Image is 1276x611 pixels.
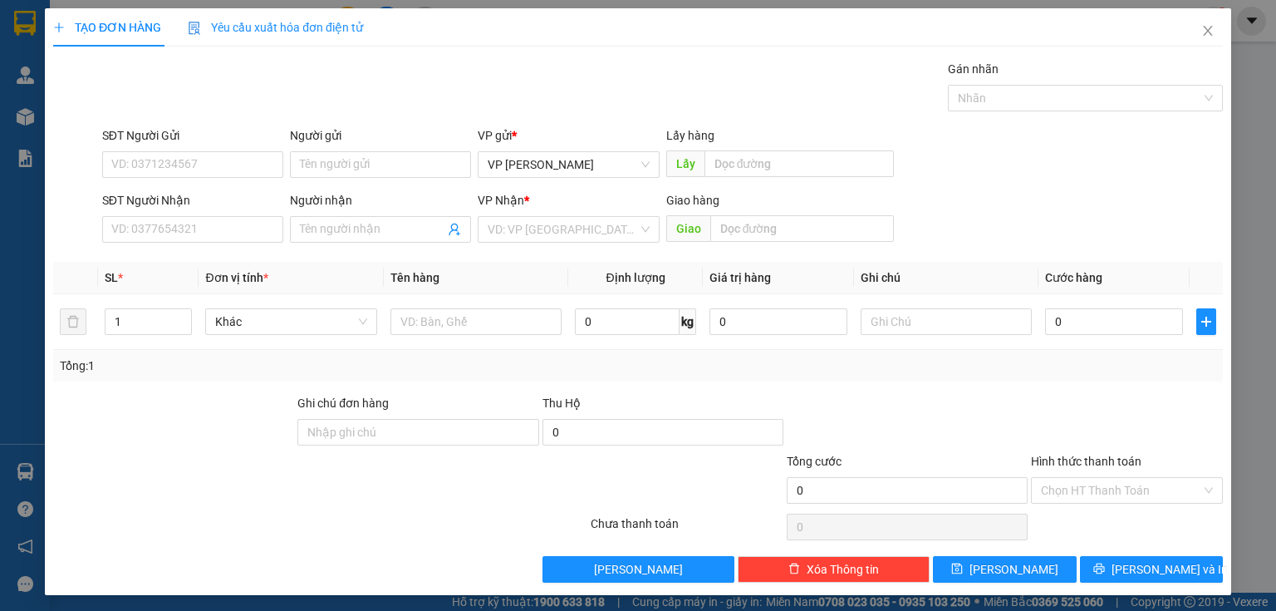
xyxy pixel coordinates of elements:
span: user-add [448,223,461,236]
span: Xóa Thông tin [807,560,879,579]
button: save[PERSON_NAME] [933,556,1077,583]
span: [PERSON_NAME] [969,560,1058,579]
div: SĐT Người Nhận [102,191,283,209]
span: Thu Hộ [542,397,580,410]
label: Ghi chú đơn hàng [297,397,389,410]
span: plus [1197,315,1215,328]
label: Hình thức thanh toán [1031,455,1141,468]
span: TẠO ĐƠN HÀNG [53,21,161,34]
div: VP gửi [478,126,659,145]
div: Tổng: 1 [60,357,493,375]
span: save [951,563,963,576]
button: printer[PERSON_NAME] và In [1080,556,1224,583]
span: delete [788,563,800,576]
span: SL [105,271,118,284]
button: [PERSON_NAME] [542,556,734,583]
span: Giao hàng [665,194,719,207]
input: Ghi Chú [861,308,1032,335]
input: Ghi chú đơn hàng [297,419,538,446]
div: Người gửi [290,126,471,145]
span: close [1201,24,1215,37]
span: VP Phan Rang [488,152,649,177]
span: Khác [215,309,366,334]
button: plus [1196,308,1216,335]
span: Tên hàng [390,271,439,284]
span: Cước hàng [1045,271,1102,284]
input: Dọc đường [704,150,894,177]
button: deleteXóa Thông tin [738,556,930,583]
span: Định lượng [606,271,665,284]
span: Tổng cước [787,455,842,468]
label: Gán nhãn [948,62,999,76]
div: Chưa thanh toán [589,515,784,544]
span: [PERSON_NAME] [594,560,683,579]
div: Người nhận [290,191,471,209]
input: Dọc đường [709,215,894,242]
button: Close [1185,8,1231,55]
span: Giao [665,215,709,242]
span: kg [680,308,696,335]
div: SĐT Người Gửi [102,126,283,145]
button: delete [60,308,86,335]
span: Yêu cầu xuất hóa đơn điện tử [188,21,363,34]
input: VD: Bàn, Ghế [390,308,562,335]
span: printer [1093,563,1105,576]
input: 0 [709,308,847,335]
img: icon [188,22,201,35]
span: Lấy hàng [665,129,714,142]
th: Ghi chú [854,262,1038,294]
span: Đơn vị tính [205,271,267,284]
span: plus [53,22,65,33]
span: Giá trị hàng [709,271,771,284]
span: VP Nhận [478,194,524,207]
span: Lấy [665,150,704,177]
span: [PERSON_NAME] và In [1112,560,1228,579]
